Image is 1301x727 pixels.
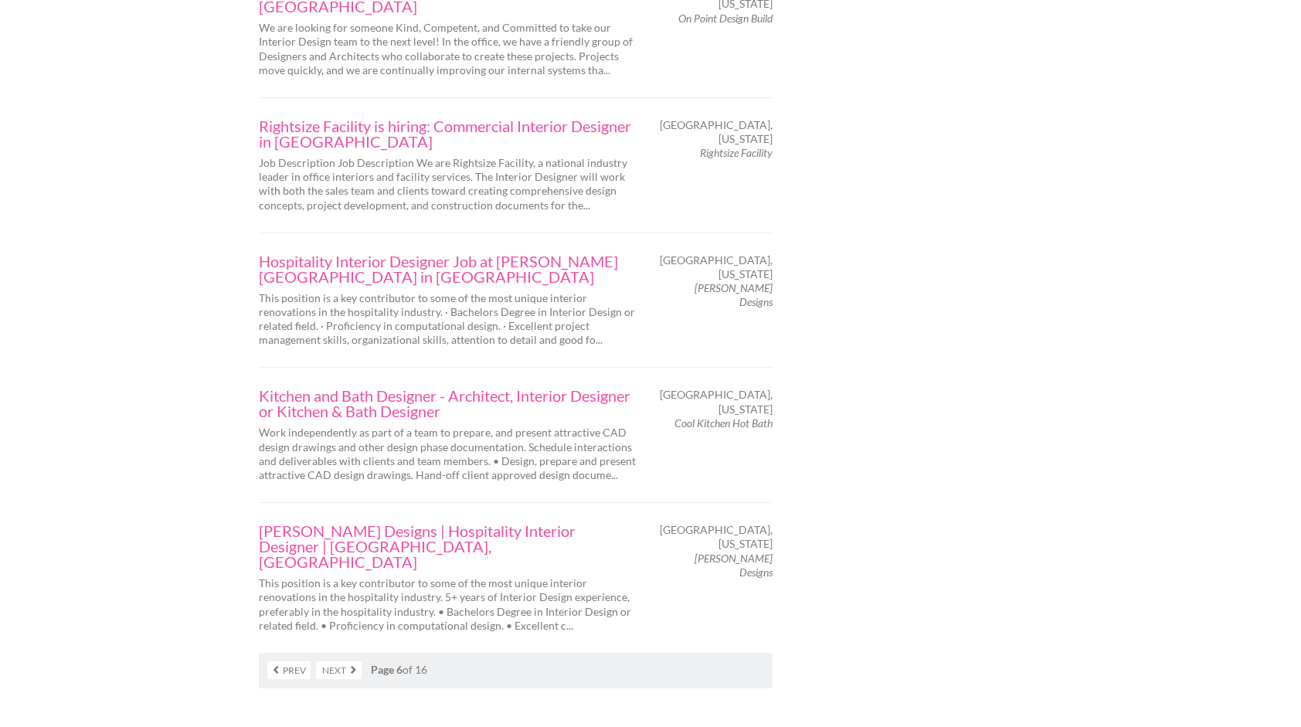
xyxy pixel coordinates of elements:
p: This position is a key contributor to some of the most unique interior renovations in the hospita... [259,291,637,348]
strong: Page 6 [371,663,403,676]
em: Cool Kitchen Hot Bath [674,416,773,430]
a: [PERSON_NAME] Designs | Hospitality Interior Designer | [GEOGRAPHIC_DATA], [GEOGRAPHIC_DATA] [259,523,637,569]
span: [GEOGRAPHIC_DATA], [US_STATE] [660,118,773,146]
a: Kitchen and Bath Designer - Architect, Interior Designer or Kitchen & Bath Designer [259,388,637,419]
em: [PERSON_NAME] Designs [695,552,773,579]
em: On Point Design Build [678,12,773,25]
p: This position is a key contributor to some of the most unique interior renovations in the hospita... [259,576,637,633]
p: We are looking for someone Kind, Competent, and Committed to take our Interior Design team to the... [259,21,637,77]
a: Hospitality Interior Designer Job at [PERSON_NAME][GEOGRAPHIC_DATA] in [GEOGRAPHIC_DATA] [259,253,637,284]
nav: of 16 [259,653,773,688]
em: Rightsize Facility [700,146,773,159]
p: Work independently as part of a team to prepare, and present attractive CAD design drawings and o... [259,426,637,482]
a: Next [316,661,362,679]
em: [PERSON_NAME] Designs [695,281,773,308]
a: Rightsize Facility is hiring: Commercial Interior Designer in [GEOGRAPHIC_DATA] [259,118,637,149]
p: Job Description Job Description We are Rightsize Facility, a national industry leader in office i... [259,156,637,212]
a: Prev [267,661,311,679]
span: [GEOGRAPHIC_DATA], [US_STATE] [660,388,773,416]
span: [GEOGRAPHIC_DATA], [US_STATE] [660,253,773,281]
span: [GEOGRAPHIC_DATA], [US_STATE] [660,523,773,551]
